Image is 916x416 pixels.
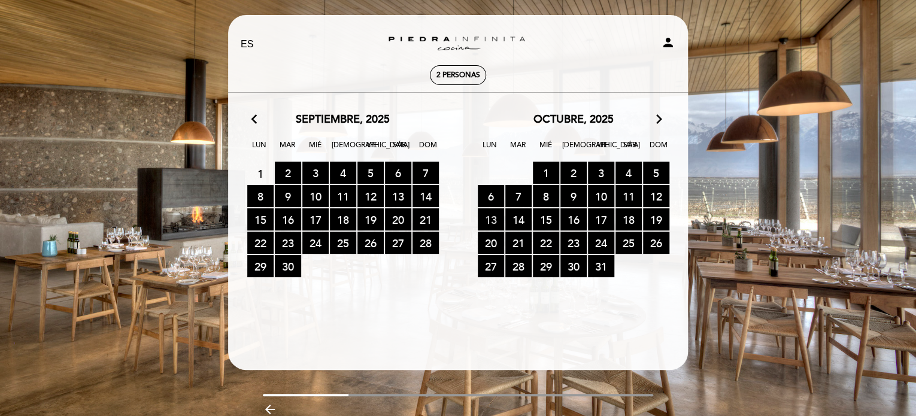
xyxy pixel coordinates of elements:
span: 27 [478,255,504,277]
span: Vie [360,139,384,161]
span: Mar [275,139,299,161]
span: 6 [385,162,411,184]
span: 17 [302,208,329,230]
span: 20 [478,232,504,254]
span: 30 [560,255,587,277]
span: 14 [505,208,532,230]
span: 2 personas [436,71,480,80]
span: 7 [505,185,532,207]
i: arrow_back_ios [251,112,262,127]
span: 10 [588,185,614,207]
span: 19 [357,208,384,230]
span: 9 [275,185,301,207]
i: person [661,35,675,50]
span: Vie [590,139,614,161]
span: 1 [247,162,274,184]
span: 6 [478,185,504,207]
span: 2 [275,162,301,184]
span: 18 [615,208,642,230]
span: 31 [588,255,614,277]
span: 16 [560,208,587,230]
span: Lun [247,139,271,161]
span: 23 [560,232,587,254]
span: Mié [534,139,558,161]
span: 29 [533,255,559,277]
span: 18 [330,208,356,230]
span: 24 [588,232,614,254]
span: 25 [615,232,642,254]
span: 26 [357,232,384,254]
span: 21 [505,232,532,254]
span: 16 [275,208,301,230]
span: 11 [330,185,356,207]
span: Mar [506,139,530,161]
span: 22 [247,232,274,254]
span: Lun [478,139,502,161]
span: Sáb [388,139,412,161]
i: arrow_forward_ios [654,112,665,127]
span: 28 [412,232,439,254]
span: 12 [643,185,669,207]
span: 5 [357,162,384,184]
span: 23 [275,232,301,254]
span: 28 [505,255,532,277]
button: person [661,35,675,54]
span: [DEMOGRAPHIC_DATA] [332,139,356,161]
span: 29 [247,255,274,277]
span: Sáb [618,139,642,161]
span: Mié [304,139,327,161]
span: [DEMOGRAPHIC_DATA] [562,139,586,161]
span: 22 [533,232,559,254]
span: 27 [385,232,411,254]
span: 13 [385,185,411,207]
span: 3 [302,162,329,184]
span: 21 [412,208,439,230]
span: 25 [330,232,356,254]
span: 15 [247,208,274,230]
span: 5 [643,162,669,184]
span: 8 [533,185,559,207]
span: 30 [275,255,301,277]
span: Dom [416,139,440,161]
span: 2 [560,162,587,184]
span: octubre, 2025 [533,112,614,127]
span: 10 [302,185,329,207]
span: 11 [615,185,642,207]
span: 15 [533,208,559,230]
span: 12 [357,185,384,207]
span: Dom [647,139,671,161]
span: 1 [533,162,559,184]
span: 20 [385,208,411,230]
a: Zuccardi [GEOGRAPHIC_DATA] - Restaurant [GEOGRAPHIC_DATA] [383,28,533,61]
span: 26 [643,232,669,254]
span: 17 [588,208,614,230]
span: 7 [412,162,439,184]
span: 3 [588,162,614,184]
span: 4 [615,162,642,184]
span: 9 [560,185,587,207]
span: septiembre, 2025 [296,112,390,127]
span: 4 [330,162,356,184]
span: 19 [643,208,669,230]
span: 8 [247,185,274,207]
span: 24 [302,232,329,254]
span: 13 [478,208,504,230]
span: 14 [412,185,439,207]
